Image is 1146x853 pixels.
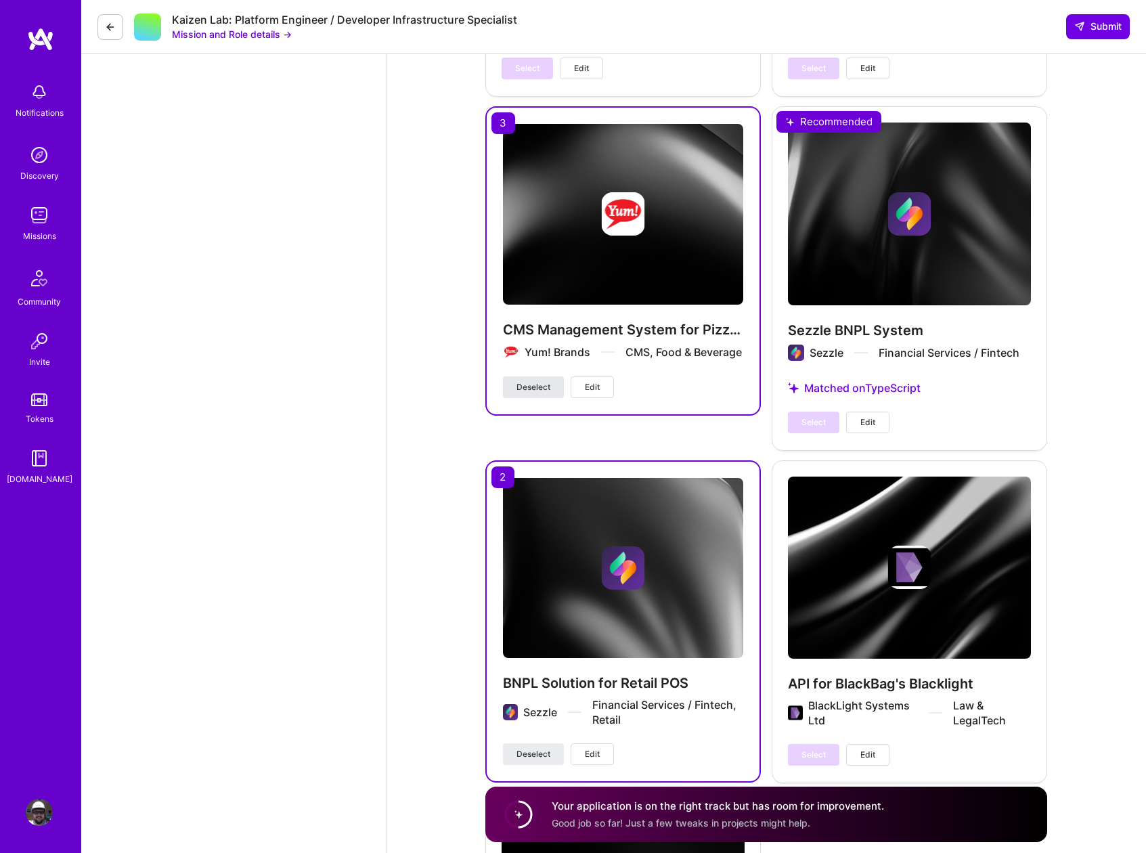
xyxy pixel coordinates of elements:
[585,748,600,760] span: Edit
[26,799,53,826] img: User Avatar
[560,58,603,79] button: Edit
[1066,14,1130,39] button: Submit
[105,22,116,32] i: icon LeftArrowDark
[26,79,53,106] img: bell
[846,58,889,79] button: Edit
[503,704,518,720] img: Company logo
[525,345,742,359] div: Yum! Brands CMS, Food & Beverage
[26,445,53,472] img: guide book
[860,62,875,74] span: Edit
[26,141,53,169] img: discovery
[571,376,614,398] button: Edit
[26,202,53,229] img: teamwork
[503,321,743,338] h4: CMS Management System for Pizza Chains
[1074,20,1122,33] span: Submit
[503,344,519,360] img: Company logo
[16,106,64,120] div: Notifications
[846,412,889,433] button: Edit
[503,478,743,658] img: cover
[860,416,875,429] span: Edit
[27,27,54,51] img: logo
[602,546,645,590] img: Company logo
[29,355,50,369] div: Invite
[172,27,292,41] button: Mission and Role details →
[602,192,645,236] img: Company logo
[601,351,615,353] img: divider
[552,799,884,813] h4: Your application is on the right track but has room for improvement.
[503,674,743,692] h4: BNPL Solution for Retail POS
[516,748,550,760] span: Deselect
[585,381,600,393] span: Edit
[552,817,810,829] span: Good job so far! Just a few tweaks in projects might help.
[568,712,581,713] img: divider
[503,124,743,304] img: cover
[22,799,56,826] a: User Avatar
[503,743,564,765] button: Deselect
[7,472,72,486] div: [DOMAIN_NAME]
[18,294,61,309] div: Community
[860,749,875,761] span: Edit
[20,169,59,183] div: Discovery
[23,262,56,294] img: Community
[26,412,53,426] div: Tokens
[846,744,889,766] button: Edit
[516,381,550,393] span: Deselect
[31,393,47,406] img: tokens
[571,743,614,765] button: Edit
[23,229,56,243] div: Missions
[503,376,564,398] button: Deselect
[523,697,743,727] div: Sezzle Financial Services / Fintech, Retail
[574,62,589,74] span: Edit
[1074,21,1085,32] i: icon SendLight
[26,328,53,355] img: Invite
[172,13,517,27] div: Kaizen Lab: Platform Engineer / Developer Infrastructure Specialist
